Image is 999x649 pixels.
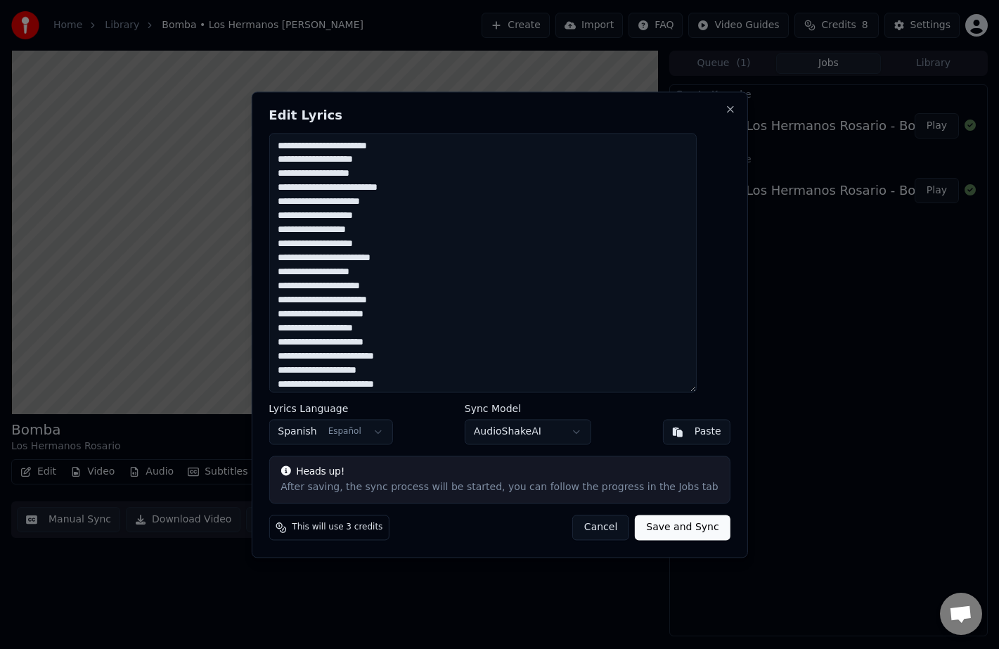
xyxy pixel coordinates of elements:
div: Heads up! [281,465,718,479]
label: Sync Model [465,404,591,413]
h2: Edit Lyrics [269,109,730,122]
button: Cancel [572,515,629,540]
div: After saving, the sync process will be started, you can follow the progress in the Jobs tab [281,480,718,494]
div: Paste [695,425,721,439]
button: Paste [663,419,730,444]
label: Lyrics Language [269,404,392,413]
button: Save and Sync [635,515,730,540]
span: This will use 3 credits [292,522,382,533]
